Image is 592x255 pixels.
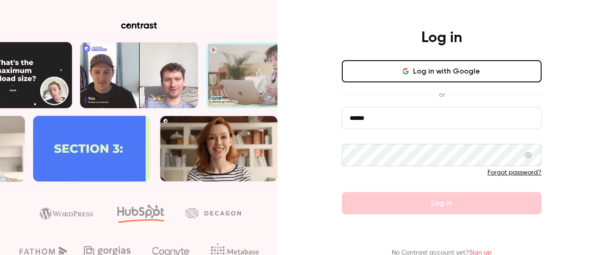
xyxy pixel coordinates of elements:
[434,90,450,100] span: or
[421,29,462,47] h4: Log in
[487,169,542,176] a: Forgot password?
[342,60,542,82] button: Log in with Google
[185,208,241,218] img: decagon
